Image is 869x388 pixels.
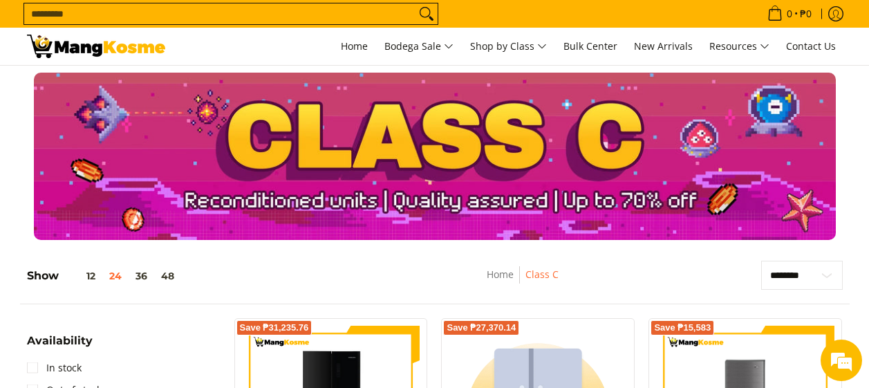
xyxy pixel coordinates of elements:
span: Save ₱15,583 [654,324,711,332]
span: • [763,6,816,21]
a: Bodega Sale [377,28,460,65]
a: Class C [525,268,559,281]
span: New Arrivals [634,39,693,53]
span: Availability [27,335,93,347]
span: Resources [709,38,769,55]
button: 36 [129,270,154,281]
img: Class C Home &amp; Business Appliances: Up to 70% Off l Mang Kosme [27,35,165,58]
h5: Show [27,269,181,283]
span: ₱0 [798,9,814,19]
nav: Main Menu [179,28,843,65]
a: Contact Us [779,28,843,65]
span: Shop by Class [470,38,547,55]
button: 24 [102,270,129,281]
span: Contact Us [786,39,836,53]
span: Save ₱27,370.14 [447,324,516,332]
summary: Open [27,335,93,357]
nav: Breadcrumbs [402,266,644,297]
button: 48 [154,270,181,281]
span: Bulk Center [563,39,617,53]
button: Search [415,3,438,24]
span: Save ₱31,235.76 [240,324,309,332]
span: Bodega Sale [384,38,454,55]
span: Home [341,39,368,53]
a: Resources [702,28,776,65]
a: Home [487,268,514,281]
a: Home [334,28,375,65]
button: 12 [59,270,102,281]
a: New Arrivals [627,28,700,65]
a: In stock [27,357,82,379]
a: Bulk Center [557,28,624,65]
span: 0 [785,9,794,19]
a: Shop by Class [463,28,554,65]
